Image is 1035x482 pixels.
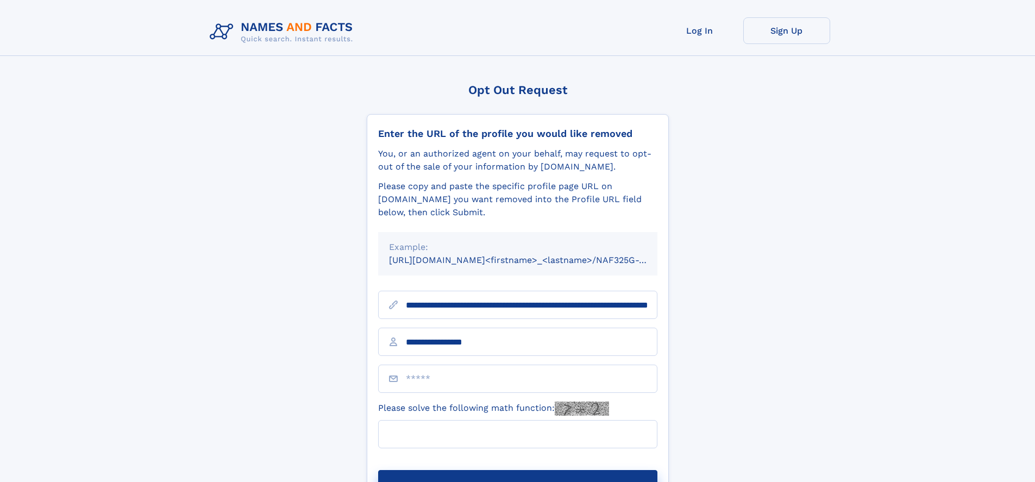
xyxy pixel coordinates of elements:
[378,147,657,173] div: You, or an authorized agent on your behalf, may request to opt-out of the sale of your informatio...
[389,241,647,254] div: Example:
[367,83,669,97] div: Opt Out Request
[656,17,743,44] a: Log In
[205,17,362,47] img: Logo Names and Facts
[378,180,657,219] div: Please copy and paste the specific profile page URL on [DOMAIN_NAME] you want removed into the Pr...
[389,255,678,265] small: [URL][DOMAIN_NAME]<firstname>_<lastname>/NAF325G-xxxxxxxx
[743,17,830,44] a: Sign Up
[378,402,609,416] label: Please solve the following math function:
[378,128,657,140] div: Enter the URL of the profile you would like removed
